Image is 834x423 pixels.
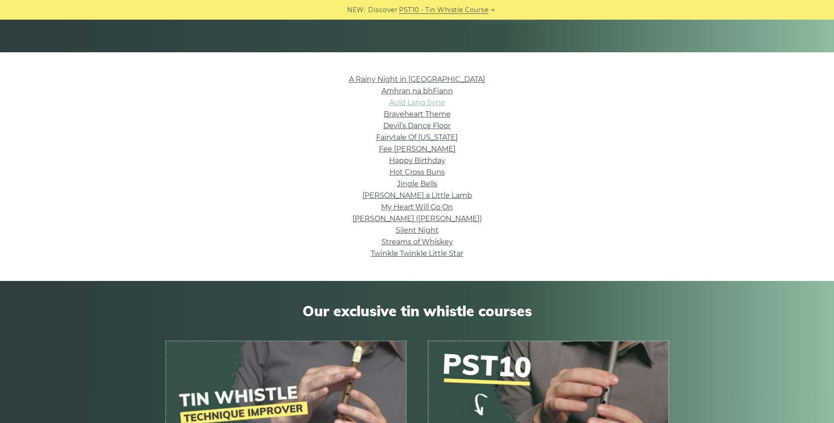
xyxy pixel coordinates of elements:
a: Twinkle Twinkle Little Star [371,249,463,258]
a: PST10 - Tin Whistle Course [399,5,488,15]
span: Our exclusive tin whistle courses [166,302,669,319]
a: Fairytale Of [US_STATE] [376,133,458,142]
a: Happy Birthday [389,156,445,165]
a: Hot Cross Buns [390,168,445,176]
a: Streams of Whiskey [382,238,453,246]
a: [PERSON_NAME] a Little Lamb [362,191,472,200]
a: Amhran na bhFiann [382,87,453,95]
a: A Rainy Night in [GEOGRAPHIC_DATA] [349,75,485,84]
a: Braveheart Theme [384,110,451,118]
a: Devil’s Dance Floor [383,121,451,130]
a: Silent Night [396,226,439,235]
span: Discover [368,5,398,15]
a: Fee [PERSON_NAME] [379,145,456,153]
span: NEW: [347,5,365,15]
a: My Heart Will Go On [381,203,453,211]
a: Jingle Bells [397,180,437,188]
a: Auld Lang Syne [389,98,445,107]
a: [PERSON_NAME] ([PERSON_NAME]) [353,214,482,223]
